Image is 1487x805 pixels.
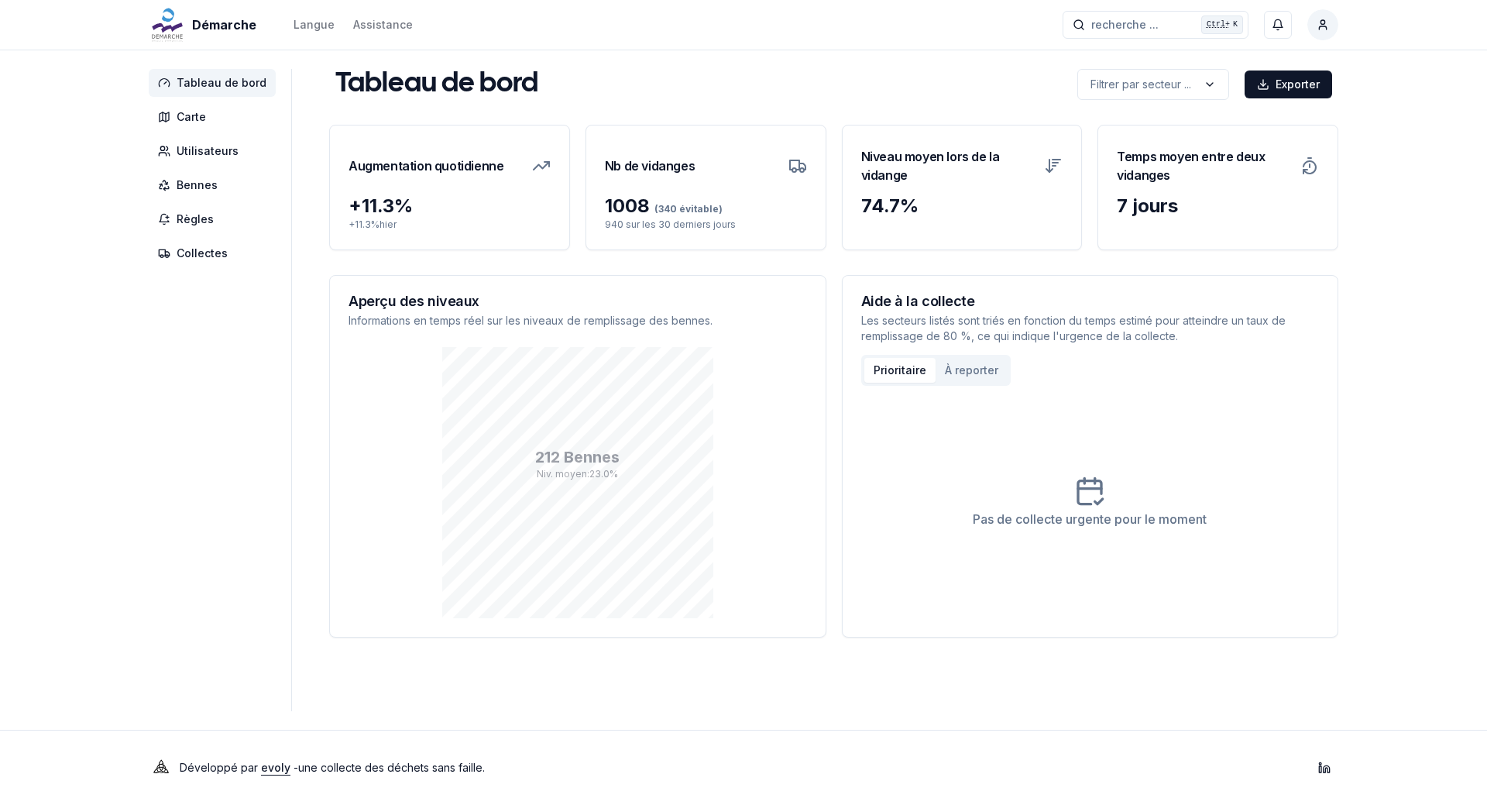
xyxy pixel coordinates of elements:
[149,103,282,131] a: Carte
[149,171,282,199] a: Bennes
[1117,144,1291,187] h3: Temps moyen entre deux vidanges
[861,144,1035,187] h3: Niveau moyen lors de la vidange
[650,203,723,215] span: (340 évitable)
[149,15,263,34] a: Démarche
[936,358,1008,383] button: À reporter
[1090,77,1191,92] p: Filtrer par secteur ...
[149,6,186,43] img: Démarche Logo
[864,358,936,383] button: Prioritaire
[177,212,214,227] span: Règles
[349,294,807,308] h3: Aperçu des niveaux
[149,239,282,267] a: Collectes
[861,194,1063,218] div: 74.7 %
[177,109,206,125] span: Carte
[294,17,335,33] div: Langue
[149,69,282,97] a: Tableau de bord
[1077,69,1229,100] button: label
[349,144,503,187] h3: Augmentation quotidienne
[192,15,256,34] span: Démarche
[605,144,695,187] h3: Nb de vidanges
[180,757,485,779] p: Développé par - une collecte des déchets sans faille .
[335,69,538,100] h1: Tableau de bord
[1117,194,1319,218] div: 7 jours
[353,15,413,34] a: Assistance
[861,313,1320,344] p: Les secteurs listés sont triés en fonction du temps estimé pour atteindre un taux de remplissage ...
[261,761,290,774] a: evoly
[861,294,1320,308] h3: Aide à la collecte
[177,246,228,261] span: Collectes
[177,143,239,159] span: Utilisateurs
[149,755,173,780] img: Evoly Logo
[605,194,807,218] div: 1008
[1063,11,1248,39] button: recherche ...Ctrl+K
[349,218,551,231] p: + 11.3 % hier
[349,194,551,218] div: + 11.3 %
[177,177,218,193] span: Bennes
[177,75,266,91] span: Tableau de bord
[294,15,335,34] button: Langue
[149,137,282,165] a: Utilisateurs
[973,510,1207,528] div: Pas de collecte urgente pour le moment
[605,218,807,231] p: 940 sur les 30 derniers jours
[1091,17,1159,33] span: recherche ...
[149,205,282,233] a: Règles
[349,313,807,329] p: Informations en temps réel sur les niveaux de remplissage des bennes.
[1245,71,1332,98] button: Exporter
